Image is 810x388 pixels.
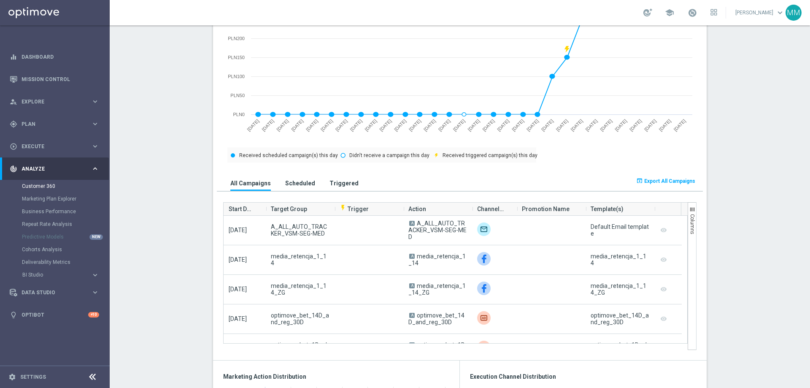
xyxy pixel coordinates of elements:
[22,221,88,228] a: Repeat Rate Analysis
[9,312,100,318] div: lightbulb Optibot +10
[10,143,91,150] div: Execute
[437,118,451,132] text: [DATE]
[228,175,273,191] button: All Campaigns
[22,180,109,193] div: Customer 360
[477,252,491,266] div: Facebook Custom Audience
[22,195,88,202] a: Marketing Plan Explorer
[349,118,363,132] text: [DATE]
[423,118,437,132] text: [DATE]
[91,165,99,173] i: keyboard_arrow_right
[327,175,361,191] button: Triggered
[409,221,415,226] span: A
[9,76,100,83] div: Mission Control
[591,282,649,296] div: media_retencja_1_14_ZG
[364,118,378,132] text: [DATE]
[408,253,466,266] span: media_retencja_1_14
[340,204,346,211] i: flash_on
[481,118,495,132] text: [DATE]
[10,289,91,296] div: Data Studio
[673,118,687,132] text: [DATE]
[228,36,245,41] text: PLN200
[496,118,510,132] text: [DATE]
[408,201,426,217] span: Action
[271,282,329,296] span: media_retencja_1_14_ZG
[22,122,91,127] span: Plan
[271,253,329,266] span: media_retencja_1_14
[91,142,99,150] i: keyboard_arrow_right
[477,282,491,295] img: Facebook Custom Audience
[591,312,649,326] div: optimove_bet_14D_and_reg_30D
[10,53,17,61] i: equalizer
[283,175,317,191] button: Scheduled
[734,6,786,19] a: [PERSON_NAME]keyboard_arrow_down
[477,341,491,354] img: Criteo
[9,54,100,60] div: equalizer Dashboard
[91,120,99,128] i: keyboard_arrow_right
[233,112,245,117] text: PLN0
[477,311,491,325] img: Criteo
[511,118,525,132] text: [DATE]
[10,98,91,106] div: Explore
[443,152,537,158] text: Received triggered campaign(s) this day
[271,312,329,326] span: optimove_bet_14D_and_reg_30D
[229,201,254,217] span: Start Date
[22,166,91,171] span: Analyze
[9,289,100,296] button: Data Studio keyboard_arrow_right
[591,223,649,237] div: Default Email template
[22,144,91,149] span: Execute
[591,342,649,355] div: optimove_bet_1D_plus
[10,120,17,128] i: gps_fixed
[223,373,449,380] h3: Marketing Action Distribution
[22,208,88,215] a: Business Performance
[470,373,697,380] h3: Execution Channel Distribution
[555,118,569,132] text: [DATE]
[643,118,657,132] text: [DATE]
[393,118,407,132] text: [DATE]
[230,93,245,98] text: PLN50
[591,253,649,266] div: media_retencja_1_14
[540,118,554,132] text: [DATE]
[591,201,624,217] span: Template(s)
[9,166,100,172] button: track_changes Analyze keyboard_arrow_right
[10,143,17,150] i: play_circle_outline
[10,68,99,90] div: Mission Control
[275,118,289,132] text: [DATE]
[378,118,392,132] text: [DATE]
[452,118,466,132] text: [DATE]
[409,254,415,259] span: A
[665,8,674,17] span: school
[408,282,466,296] span: media_retencja_1_14_ZG
[22,183,88,190] a: Customer 360
[271,223,329,237] span: A_ALL_AUTO_TRACKER_VSM-SEG-MED
[409,313,415,318] span: A
[9,98,100,105] button: person_search Explore keyboard_arrow_right
[477,201,505,217] span: Channel(s)
[775,8,785,17] span: keyboard_arrow_down
[636,177,643,184] i: open_in_browser
[584,118,598,132] text: [DATE]
[408,312,464,326] span: optimove_bet_14D_and_reg_30D
[22,243,109,256] div: Cohorts Analysis
[522,201,570,217] span: Promotion Name
[340,206,369,212] span: Trigger
[261,118,275,132] text: [DATE]
[22,205,109,218] div: Business Performance
[22,246,88,253] a: Cohorts Analysis
[91,271,99,279] i: keyboard_arrow_right
[408,220,467,240] span: A_ALL_AUTO_TRACKER_VSM-SEG-MED
[9,143,100,150] button: play_circle_outline Execute keyboard_arrow_right
[409,342,415,347] span: A
[320,118,334,132] text: [DATE]
[635,175,697,187] button: open_in_browser Export All Campaigns
[22,68,99,90] a: Mission Control
[599,118,613,132] text: [DATE]
[22,304,88,326] a: Optibot
[526,118,540,132] text: [DATE]
[22,272,91,277] div: BI Studio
